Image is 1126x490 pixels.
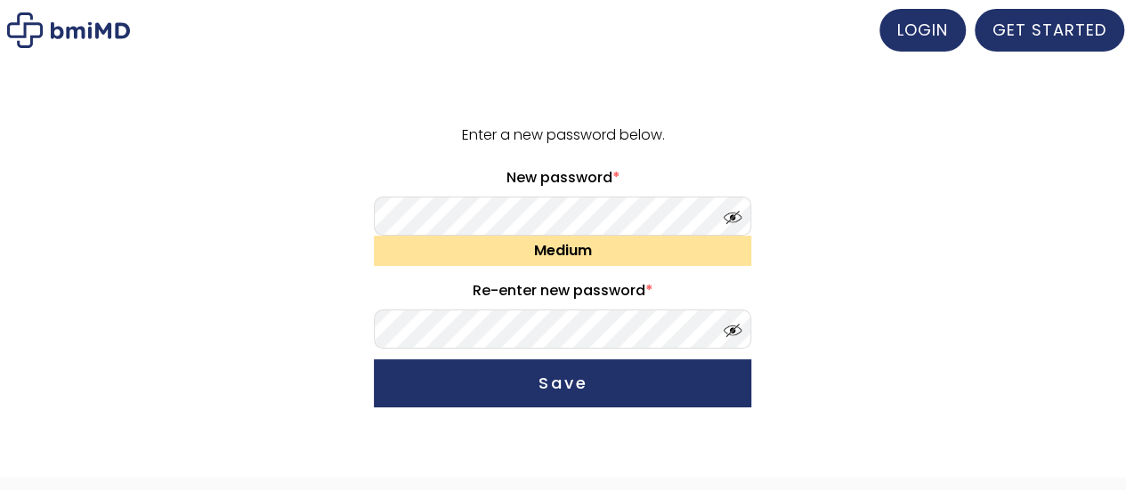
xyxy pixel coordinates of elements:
[879,9,966,52] a: LOGIN
[897,19,948,41] span: LOGIN
[374,359,751,407] button: Save
[374,236,751,266] div: Medium
[7,12,130,48] img: My account
[371,123,754,148] p: Enter a new password below.
[374,277,751,305] label: Re-enter new password
[975,9,1124,52] a: GET STARTED
[992,19,1106,41] span: GET STARTED
[374,164,751,192] label: New password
